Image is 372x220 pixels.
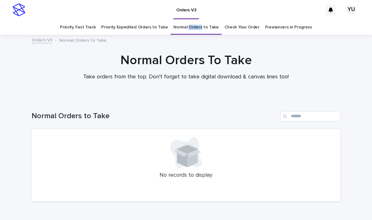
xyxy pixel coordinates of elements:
[32,53,340,68] h1: Normal Orders To Take
[39,172,333,179] p: No records to display
[13,3,25,16] img: stacker-logo-s-only.png
[281,111,340,121] input: Search
[60,74,312,81] p: Take orders from the top. Don't forget to take digital download & canvas lines too!
[32,112,278,121] h1: Normal Orders to Take
[265,20,312,35] a: Freelancers in Progress
[32,36,52,43] a: Orders V3
[346,5,356,15] div: YU
[224,20,259,35] a: Check Your Order
[101,20,168,35] a: Priority Expedited Orders to Take
[59,36,107,43] p: Normal Orders to Take
[173,20,219,35] a: Normal Orders to Take
[60,20,96,35] a: Priority Fast Track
